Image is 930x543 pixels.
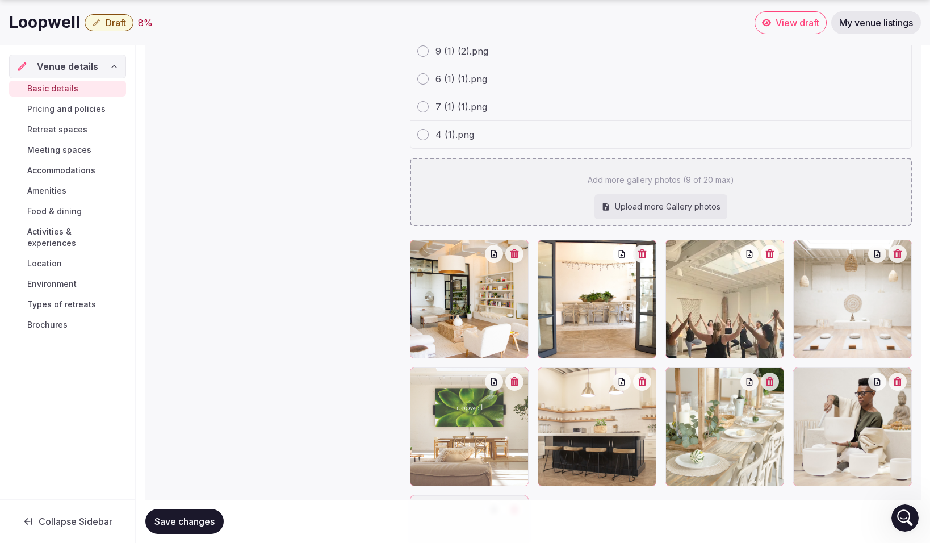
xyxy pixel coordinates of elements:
[410,240,529,358] div: IMG_0102-2 (1).jpg
[27,185,66,197] span: Amenities
[27,206,82,217] span: Food & dining
[9,276,126,292] a: Environment
[9,256,126,271] a: Location
[27,124,87,135] span: Retreat spaces
[831,11,921,34] a: My venue listings
[410,367,529,486] div: IMG_4944_BLANK (1).jpg
[27,278,77,290] span: Environment
[27,258,62,269] span: Location
[839,17,913,28] span: My venue listings
[435,100,487,114] span: 7 (1) (1).png
[9,296,126,312] a: Types of retreats
[195,18,216,39] div: Close
[85,14,133,31] button: Draft
[27,144,91,156] span: Meeting spaces
[665,367,784,486] div: 6 (1) (1).png
[9,81,126,97] a: Basic details
[594,194,727,219] div: Upload more Gallery photos
[27,103,106,115] span: Pricing and policies
[9,101,126,117] a: Pricing and policies
[27,226,122,249] span: Activities & experiences
[138,16,153,30] button: 8%
[665,240,784,358] div: header2 (1).png
[106,17,126,28] span: Draft
[23,100,204,119] p: How can we help?
[9,509,126,534] button: Collapse Sidebar
[755,11,827,34] a: View draft
[538,240,656,358] div: 10 (1).png
[23,81,204,100] p: Hi [PERSON_NAME]
[27,83,78,94] span: Basic details
[538,367,656,486] div: 9 (1) (2).png
[776,17,819,28] span: View draft
[9,224,126,251] a: Activities & experiences
[138,16,153,30] div: 8 %
[114,354,227,400] button: Messages
[793,240,912,358] div: IMG_0078 (1).png
[44,383,69,391] span: Home
[27,299,96,310] span: Types of retreats
[37,60,98,73] span: Venue details
[145,509,224,534] button: Save changes
[23,18,45,41] img: Profile image for Matt
[588,174,734,186] p: Add more gallery photos (9 of 20 max)
[435,128,474,141] span: 4 (1).png
[9,203,126,219] a: Food & dining
[27,165,95,176] span: Accommodations
[151,383,190,391] span: Messages
[9,183,126,199] a: Amenities
[435,44,488,58] span: 9 (1) (2).png
[9,317,126,333] a: Brochures
[891,504,919,532] iframe: Intercom live chat
[27,319,68,331] span: Brochures
[9,11,80,34] h1: Loopwell
[9,142,126,158] a: Meeting spaces
[435,72,487,86] span: 6 (1) (1).png
[9,162,126,178] a: Accommodations
[9,122,126,137] a: Retreat spaces
[793,367,912,486] div: 7 (1) (1).png
[39,516,112,527] span: Collapse Sidebar
[154,516,215,527] span: Save changes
